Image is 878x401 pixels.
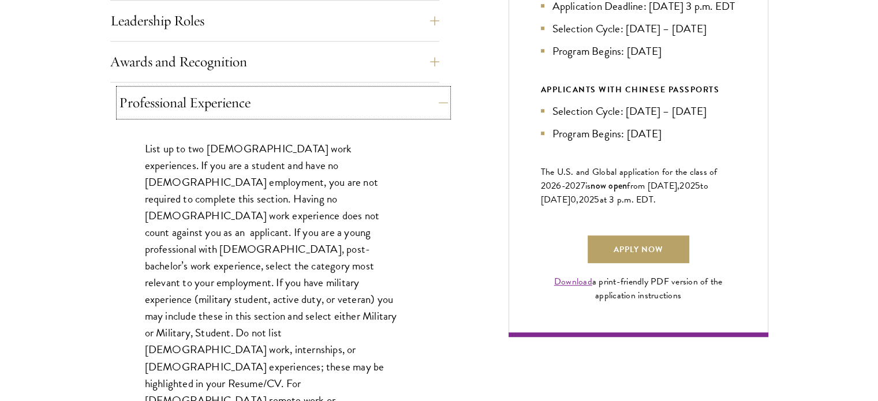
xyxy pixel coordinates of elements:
li: Selection Cycle: [DATE] – [DATE] [541,103,736,119]
span: -202 [562,179,581,193]
li: Selection Cycle: [DATE] – [DATE] [541,20,736,37]
li: Program Begins: [DATE] [541,43,736,59]
span: 7 [581,179,585,193]
span: 202 [579,193,595,207]
span: from [DATE], [627,179,679,193]
a: Download [554,275,592,288]
button: Leadership Roles [110,7,439,35]
span: 0 [570,193,576,207]
span: 5 [695,179,700,193]
span: , [576,193,578,207]
a: Apply Now [588,235,689,263]
span: 202 [679,179,695,193]
button: Awards and Recognition [110,48,439,76]
span: 6 [556,179,561,193]
span: is [585,179,591,193]
div: APPLICANTS WITH CHINESE PASSPORTS [541,83,736,97]
button: Professional Experience [119,89,448,117]
span: at 3 p.m. EDT. [600,193,656,207]
span: now open [591,179,627,192]
span: 5 [594,193,599,207]
span: to [DATE] [541,179,708,207]
div: a print-friendly PDF version of the application instructions [541,275,736,302]
li: Program Begins: [DATE] [541,125,736,142]
span: The U.S. and Global application for the class of 202 [541,165,718,193]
